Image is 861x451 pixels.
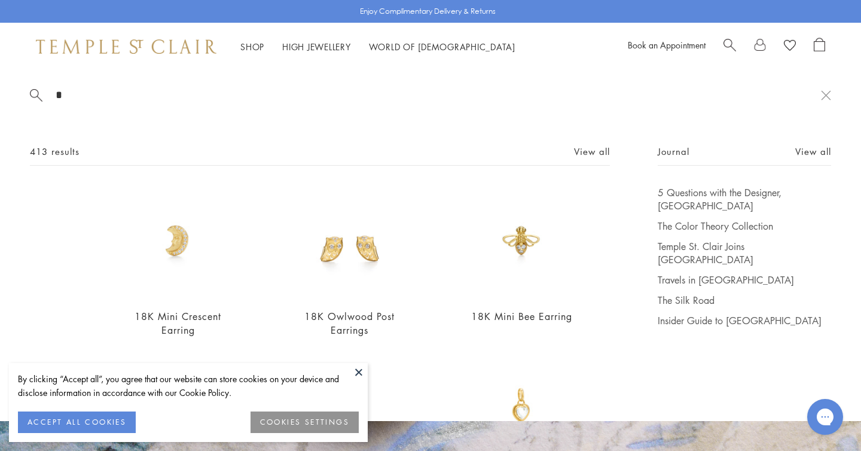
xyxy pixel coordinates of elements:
a: Book an Appointment [628,39,706,51]
button: ACCEPT ALL COOKIES [18,412,136,433]
a: 18K Mini Crescent Earring [135,310,221,337]
a: Open Shopping Bag [814,38,825,56]
a: ShopShop [240,41,264,53]
p: Enjoy Complimentary Delivery & Returns [360,5,496,17]
span: 413 results [30,144,80,159]
iframe: Gorgias live chat messenger [801,395,849,439]
a: 18K Mini Bee Earring [471,310,572,323]
a: View Wishlist [784,38,796,56]
img: 18K Owlwood Post Earrings [294,186,405,298]
a: High JewelleryHigh Jewellery [282,41,351,53]
span: Journal [658,144,689,159]
a: 18K Owlwood Post Earrings [304,310,395,337]
a: Temple St. Clair Joins [GEOGRAPHIC_DATA] [658,240,831,266]
img: Temple St. Clair [36,39,216,54]
a: The Silk Road [658,294,831,307]
a: Travels in [GEOGRAPHIC_DATA] [658,273,831,287]
a: World of [DEMOGRAPHIC_DATA]World of [DEMOGRAPHIC_DATA] [369,41,515,53]
a: The Color Theory Collection [658,220,831,233]
a: View all [574,145,610,158]
nav: Main navigation [240,39,515,54]
a: View all [795,145,831,158]
button: COOKIES SETTINGS [251,412,359,433]
a: Insider Guide to [GEOGRAPHIC_DATA] [658,314,831,327]
img: E18105-MINICRES [122,186,234,298]
a: 5 Questions with the Designer, [GEOGRAPHIC_DATA] [658,186,831,212]
img: E18101-MINIBEE [466,186,578,298]
a: Search [723,38,736,56]
div: By clicking “Accept all”, you agree that our website can store cookies on your device and disclos... [18,372,359,400]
